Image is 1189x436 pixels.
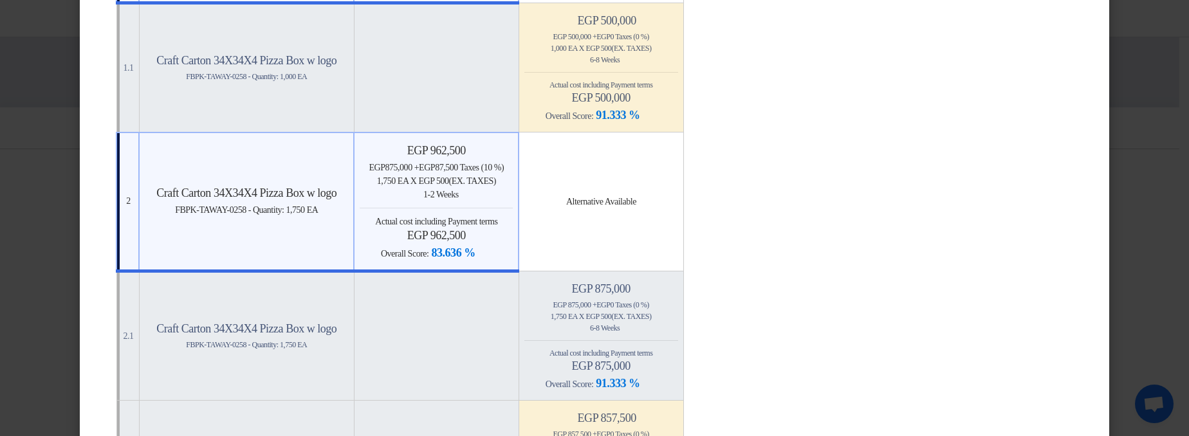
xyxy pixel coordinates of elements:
span: x egp 500 [410,176,496,186]
div: 1-2 Weeks [360,188,513,201]
h4: egp 962,500 [360,228,513,242]
div: 500,000 + 0 Taxes (0 %) [524,31,678,42]
span: Actual cost including Payment terms [549,80,653,89]
span: Actual cost including Payment terms [375,217,497,226]
span: egp [596,300,610,309]
span: 83.636 % [432,246,475,259]
span: 91.333 % [596,109,656,122]
td: 1.1 [116,3,139,132]
span: FBPK-TAWAY-0258 - Quantity: 1,750 EA [186,340,307,349]
span: 1,750 [377,176,396,186]
div: Alternative Available [524,195,677,208]
span: Actual cost including Payment terms [549,349,653,358]
span: EA [568,44,577,53]
span: Overall Score: [546,379,594,389]
span: 1,750 [551,312,567,321]
h4: Craft Carton 34X34X4 Pizza Box w logo [145,186,348,200]
h4: egp 857,500 [524,411,678,425]
span: Overall Score: [381,249,429,259]
div: 875,000 + 0 Taxes (0 %) [524,299,678,311]
h4: egp 500,000 [524,91,678,105]
span: Overall Score: [546,111,594,121]
h4: egp 962,500 [360,143,513,158]
span: egp [419,163,435,172]
span: x egp 500 [579,312,652,321]
span: (Ex. Taxes) [449,176,496,186]
span: egp [553,300,566,309]
h4: egp 500,000 [524,14,678,28]
span: EA [398,176,409,186]
div: 6-8 Weeks [524,54,678,66]
span: (Ex. Taxes) [611,44,651,53]
span: egp [553,32,566,41]
h4: egp 875,000 [524,359,678,373]
span: FBPK-TAWAY-0258 - Quantity: 1,000 EA [186,72,307,81]
h4: Craft Carton 34X34X4 Pizza Box w logo [145,322,349,336]
span: EA [568,312,577,321]
span: FBPK-TAWAY-0258 - Quantity: 1,750 EA [175,205,318,215]
div: 875,000 + 87,500 Taxes (10 %) [360,161,513,174]
td: 2.1 [116,271,139,400]
span: egp [369,163,385,172]
span: 91.333 % [596,377,656,390]
div: 6-8 Weeks [524,322,678,334]
td: 2 [116,132,139,271]
span: x egp 500 [579,44,652,53]
h4: egp 875,000 [524,282,678,296]
span: 1,000 [551,44,567,53]
h4: Craft Carton 34X34X4 Pizza Box w logo [145,53,349,68]
span: (Ex. Taxes) [611,312,651,321]
span: egp [596,32,610,41]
